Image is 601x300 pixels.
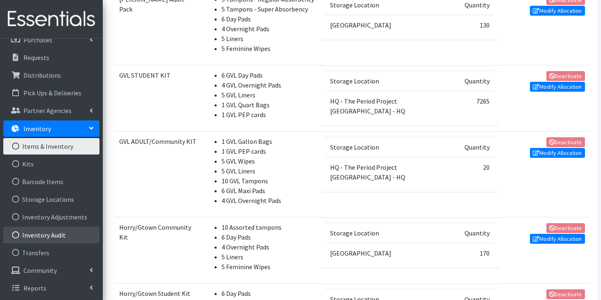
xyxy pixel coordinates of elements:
[114,65,203,132] td: GVL STUDENT KIT
[222,222,315,232] li: 10 Assorted tampons
[222,196,315,205] li: 4 GVL Overnight Pads
[439,223,495,243] td: Quantity
[3,102,99,119] a: Partner Agencies
[325,137,460,157] td: Storage Location
[3,245,99,261] a: Transfers
[222,80,315,90] li: 4 GVL Overnight Pads
[325,223,439,243] td: Storage Location
[530,234,585,244] a: Modify Allocation
[3,227,99,243] a: Inventory Audit
[460,91,495,121] td: 7265
[222,262,315,272] li: 5 Feminine Wipes
[23,106,72,115] p: Partner Agencies
[222,4,315,14] li: 5 Tampons - Super Absorbency
[3,85,99,101] a: Pick Ups & Deliveries
[222,100,315,110] li: 1 GVL Quart Bags
[325,243,439,263] td: [GEOGRAPHIC_DATA]
[3,138,99,155] a: Items & Inventory
[3,280,99,296] a: Reports
[222,156,315,166] li: 5 GVL Wipes
[325,15,439,35] td: [GEOGRAPHIC_DATA]
[222,14,315,24] li: 6 Day Pads
[3,173,99,190] a: Barcode Items
[222,232,315,242] li: 6 Day Pads
[325,91,460,121] td: HQ - The Period Project [GEOGRAPHIC_DATA] - HQ
[3,209,99,225] a: Inventory Adjustments
[23,53,49,62] p: Requests
[439,243,495,263] td: 170
[222,90,315,100] li: 5 GVL Liners
[3,49,99,66] a: Requests
[439,15,495,35] td: 130
[325,157,460,187] td: HQ - The Period Project [GEOGRAPHIC_DATA] - HQ
[23,266,57,275] p: Community
[23,284,46,292] p: Reports
[460,71,495,91] td: Quantity
[222,136,315,146] li: 1 GVL Gallon Bags
[530,148,585,158] a: Modify Allocation
[23,89,81,97] p: Pick Ups & Deliveries
[222,44,315,53] li: 5 Feminine Wipes
[3,67,99,83] a: Distributions
[23,36,52,44] p: Purchases
[23,71,61,79] p: Distributions
[3,120,99,137] a: Inventory
[222,176,315,186] li: 10 GVL Tampons
[222,242,315,252] li: 4 Overnight Pads
[222,186,315,196] li: 6 GVL Maxi Pads
[222,24,315,34] li: 4 Overnight Pads
[23,125,51,133] p: Inventory
[222,110,315,120] li: 1 GVL PEP cards
[222,166,315,176] li: 5 GVL Liners
[530,6,585,16] a: Modify Allocation
[222,252,315,262] li: 5 Liners
[222,146,315,156] li: 1 GVL PEP cards
[114,132,203,217] td: GVL ADULT/Community KIT
[114,217,203,284] td: Horry/Gtown Community Kit
[222,70,315,80] li: 6 GVL Day Pads
[3,32,99,48] a: Purchases
[3,5,99,33] img: HumanEssentials
[530,82,585,92] a: Modify Allocation
[3,262,99,279] a: Community
[325,71,460,91] td: Storage Location
[222,34,315,44] li: 5 Liners
[222,288,315,298] li: 6 Day Pads
[460,137,495,157] td: Quantity
[460,157,495,187] td: 20
[3,156,99,172] a: Kits
[3,191,99,208] a: Storage Locations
